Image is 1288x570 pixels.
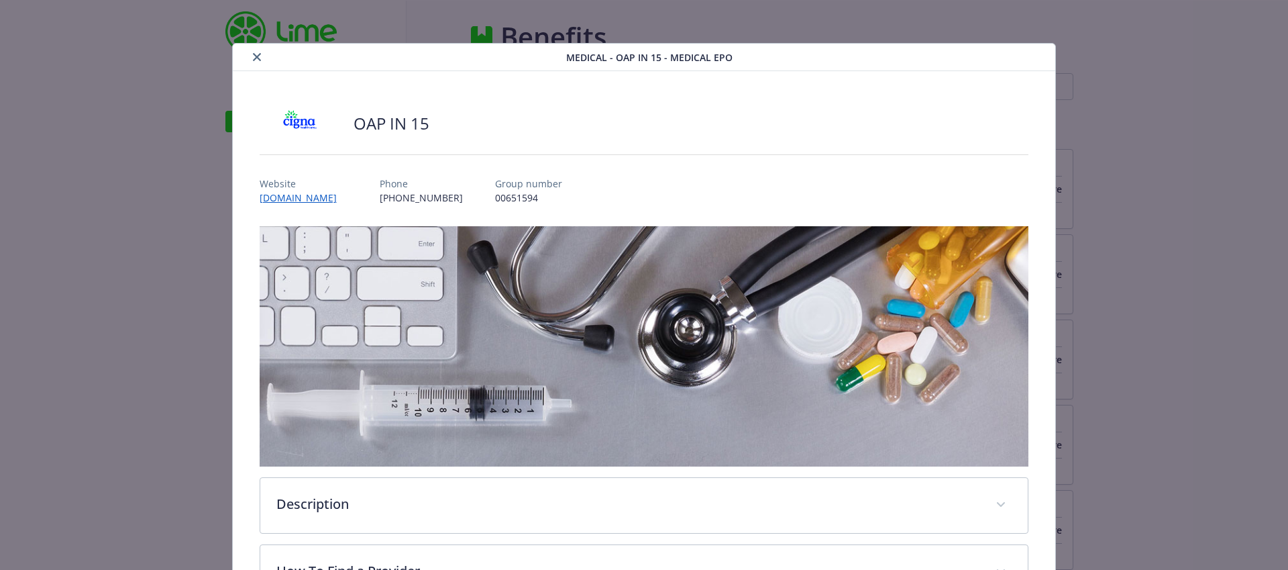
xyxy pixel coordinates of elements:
[380,177,463,191] p: Phone
[566,50,733,64] span: Medical - OAP IN 15 - Medical EPO
[495,177,562,191] p: Group number
[380,191,463,205] p: [PHONE_NUMBER]
[260,177,347,191] p: Website
[276,494,980,514] p: Description
[495,191,562,205] p: 00651594
[354,112,429,135] h2: OAP IN 15
[249,49,265,65] button: close
[260,226,1029,467] img: banner
[260,191,347,204] a: [DOMAIN_NAME]
[260,478,1028,533] div: Description
[260,103,340,144] img: CIGNA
